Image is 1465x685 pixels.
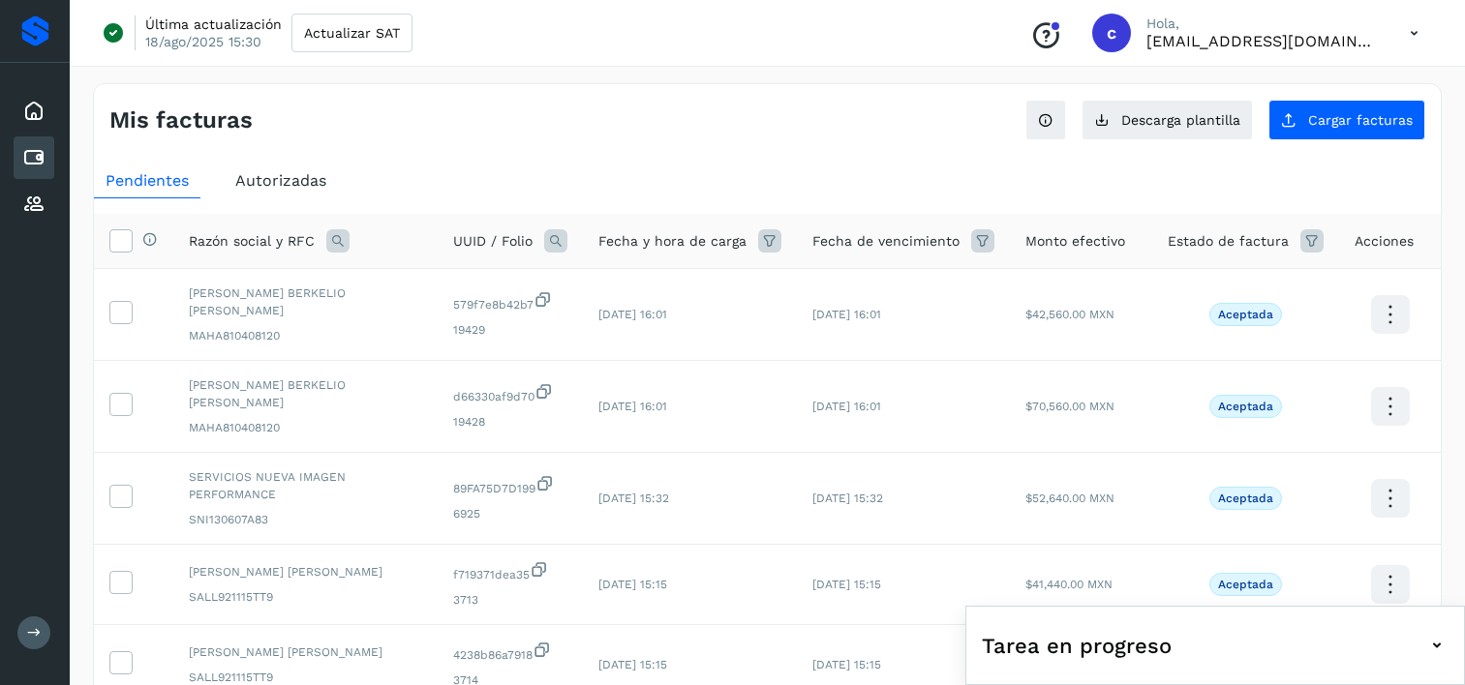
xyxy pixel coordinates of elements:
span: $70,560.00 MXN [1025,400,1114,413]
p: Aceptada [1218,308,1273,321]
span: Razón social y RFC [189,231,315,252]
span: 19429 [453,321,567,339]
span: Estado de factura [1168,231,1289,252]
p: cxp@53cargo.com [1146,32,1379,50]
span: [DATE] 16:01 [598,400,667,413]
p: Hola, [1146,15,1379,32]
button: Cargar facturas [1268,100,1425,140]
button: Descarga plantilla [1082,100,1253,140]
span: MAHA810408120 [189,419,422,436]
span: Pendientes [106,171,189,190]
div: Cuentas por pagar [14,136,54,179]
span: SALL921115TT9 [189,588,422,606]
span: [DATE] 15:32 [812,491,883,505]
span: [DATE] 15:15 [812,658,881,671]
span: [DATE] 15:15 [598,578,667,591]
p: Aceptada [1218,578,1273,591]
span: 579f7e8b42b7 [453,290,567,313]
span: [DATE] 15:15 [812,578,881,591]
span: Actualizar SAT [304,26,400,40]
span: 19428 [453,413,567,431]
span: [DATE] 16:01 [812,400,881,413]
span: [PERSON_NAME] [PERSON_NAME] [189,563,422,581]
span: d66330af9d70 [453,382,567,405]
span: 4238b86a7918 [453,640,567,664]
span: Acciones [1355,231,1414,252]
span: Fecha y hora de carga [598,231,747,252]
div: Proveedores [14,183,54,225]
span: Descarga plantilla [1121,113,1240,127]
span: 6925 [453,505,567,522]
span: MAHA810408120 [189,327,422,344]
span: [PERSON_NAME] BERKELIO [PERSON_NAME] [189,376,422,411]
p: Aceptada [1218,491,1273,505]
span: [DATE] 15:15 [598,658,667,671]
span: [DATE] 15:32 [598,491,669,505]
span: Fecha de vencimiento [812,231,960,252]
span: Cargar facturas [1308,113,1413,127]
span: Tarea en progreso [982,630,1172,662]
span: SERVICIOS NUEVA IMAGEN PERFORMANCE [189,468,422,503]
span: Autorizadas [235,171,326,190]
span: f719371dea35 [453,560,567,583]
span: 89FA75D7D199 [453,474,567,497]
button: Actualizar SAT [291,14,412,52]
p: Última actualización [145,15,282,33]
div: Tarea en progreso [982,622,1449,669]
span: 3713 [453,591,567,609]
span: $41,440.00 MXN [1025,578,1113,591]
p: Aceptada [1218,400,1273,413]
p: 18/ago/2025 15:30 [145,33,261,50]
span: $42,560.00 MXN [1025,308,1114,321]
div: Inicio [14,90,54,133]
span: Monto efectivo [1025,231,1125,252]
span: UUID / Folio [453,231,533,252]
h4: Mis facturas [109,106,253,134]
span: [DATE] 16:01 [812,308,881,321]
span: [PERSON_NAME] BERKELIO [PERSON_NAME] [189,284,422,319]
span: SNI130607A83 [189,511,422,528]
span: [DATE] 16:01 [598,308,667,321]
span: [PERSON_NAME] [PERSON_NAME] [189,643,422,661]
span: $52,640.00 MXN [1025,491,1114,505]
